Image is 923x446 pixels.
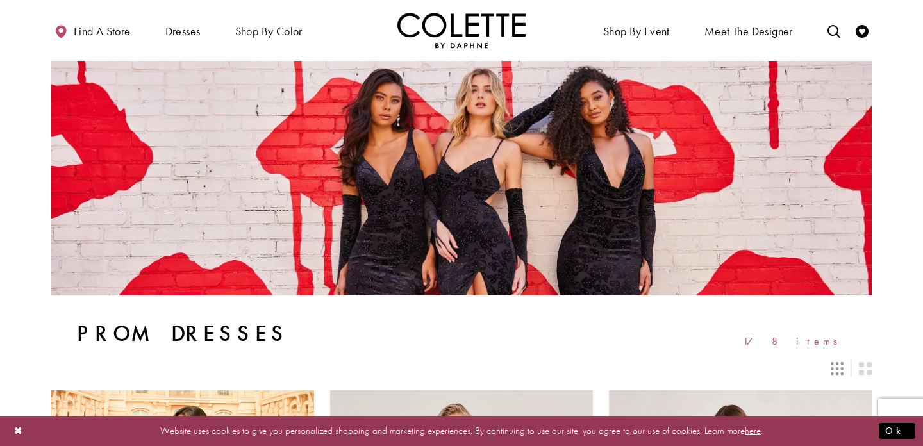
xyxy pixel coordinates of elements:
[701,13,796,48] a: Meet the designer
[852,13,872,48] a: Check Wishlist
[397,13,526,48] img: Colette by Daphne
[743,336,846,347] span: 178 items
[603,25,670,38] span: Shop By Event
[831,362,844,375] span: Switch layout to 3 columns
[165,25,201,38] span: Dresses
[397,13,526,48] a: Visit Home Page
[74,25,131,38] span: Find a store
[745,424,761,437] a: here
[51,13,133,48] a: Find a store
[859,362,872,375] span: Switch layout to 2 columns
[8,420,29,442] button: Close Dialog
[44,354,879,383] div: Layout Controls
[704,25,793,38] span: Meet the designer
[600,13,673,48] span: Shop By Event
[162,13,204,48] span: Dresses
[879,423,915,439] button: Submit Dialog
[232,13,306,48] span: Shop by color
[824,13,844,48] a: Toggle search
[235,25,303,38] span: Shop by color
[77,321,289,347] h1: Prom Dresses
[92,422,831,440] p: Website uses cookies to give you personalized shopping and marketing experiences. By continuing t...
